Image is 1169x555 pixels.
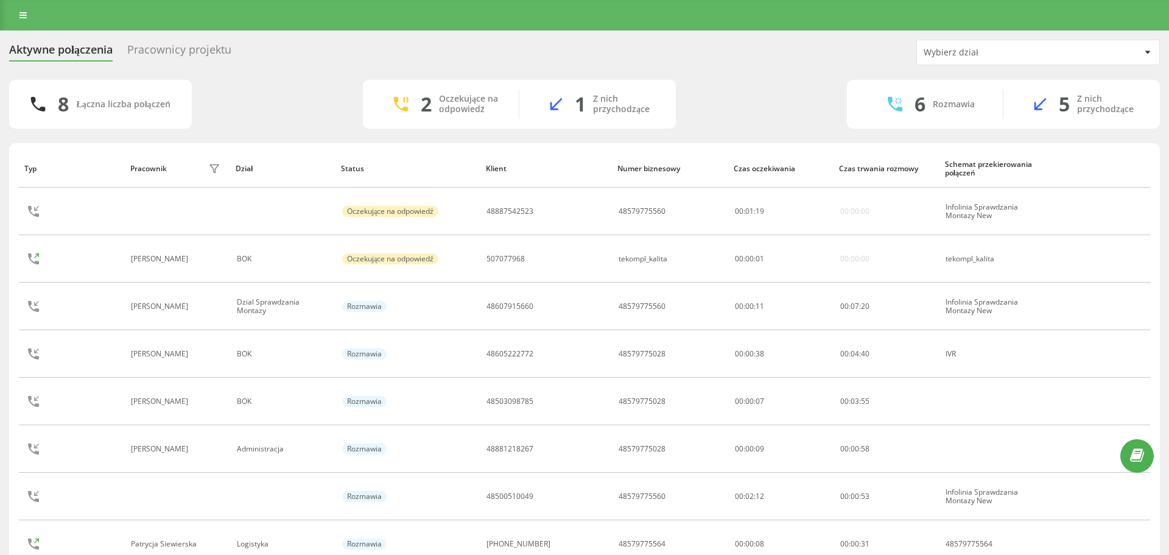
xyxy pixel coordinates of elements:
div: 48579775564 [946,540,1037,548]
div: : : [735,207,764,216]
div: [PERSON_NAME] [131,302,191,311]
div: [PERSON_NAME] [131,445,191,453]
div: 8 [58,93,69,116]
div: BOK [237,397,329,406]
div: 5 [1059,93,1070,116]
div: Czas oczekiwania [734,164,827,173]
div: Infolinia Sprawdzania Montazy New [946,203,1037,221]
div: Logistyka [237,540,329,548]
div: 48579775564 [619,540,665,548]
span: 31 [861,539,869,549]
span: 00 [840,491,849,501]
span: 00 [840,444,849,454]
div: Infolinia Sprawdzania Montazy New [946,488,1037,506]
span: 53 [861,491,869,501]
div: Oczekujące na odpowiedź [342,253,438,264]
div: Numer biznesowy [617,164,722,173]
span: 55 [861,396,869,406]
div: Łączna liczba połączeń [76,99,170,110]
div: 00:00:08 [735,540,827,548]
div: : : [840,445,869,453]
div: BOK [237,255,329,263]
div: Rozmawia [342,539,387,550]
div: 48605222772 [486,350,533,358]
div: Dział [236,164,329,173]
span: 00 [851,491,859,501]
div: BOK [237,350,329,358]
div: Czas trwania rozmowy [839,164,933,173]
div: Rozmawia [342,348,387,359]
div: 48887542523 [486,207,533,216]
div: tekompl_kalita [619,255,667,263]
div: 00:00:00 [840,255,869,263]
div: Typ [24,164,118,173]
div: 00:00:38 [735,350,827,358]
div: 48500510049 [486,492,533,501]
div: 48579775560 [619,492,665,501]
div: 00:00:09 [735,445,827,453]
div: Rozmawia [342,491,387,502]
div: 48607915660 [486,302,533,311]
div: Rozmawia [342,301,387,312]
span: 20 [861,301,869,311]
div: Schemat przekierowania połączeń [945,160,1039,178]
div: Rozmawia [933,99,975,110]
div: Rozmawia [342,444,387,454]
span: 00 [840,539,849,549]
span: 04 [851,348,859,359]
span: 01 [745,206,754,216]
div: 48579775560 [619,207,665,216]
div: : : [840,302,869,311]
div: : : [735,255,764,263]
div: Z nich przychodzące [1077,94,1142,115]
div: Klient [486,164,606,173]
span: 00 [745,253,754,264]
div: Pracownicy projektu [127,43,231,62]
div: 00:00:11 [735,302,827,311]
div: 48579775028 [619,445,665,453]
span: 40 [861,348,869,359]
span: 19 [756,206,764,216]
div: 507077968 [486,255,525,263]
span: 00 [840,301,849,311]
span: 07 [851,301,859,311]
div: Aktywne połączenia [9,43,113,62]
span: 03 [851,396,859,406]
div: 1 [575,93,586,116]
div: 00:02:12 [735,492,827,501]
div: Patrycja Siewierska [131,540,200,548]
div: : : [840,540,869,548]
span: 00 [851,444,859,454]
div: Rozmawia [342,396,387,407]
div: Infolinia Sprawdzania Montazy New [946,298,1037,316]
span: 00 [840,348,849,359]
div: 48881218267 [486,445,533,453]
div: [PERSON_NAME] [131,255,191,263]
div: Z nich przychodzące [593,94,658,115]
div: Status [341,164,474,173]
span: 00 [735,253,743,264]
div: [PERSON_NAME] [131,350,191,358]
div: : : [840,397,869,406]
span: 00 [840,396,849,406]
div: 6 [914,93,925,116]
div: 48579775028 [619,350,665,358]
div: : : [840,350,869,358]
div: Pracownik [130,164,167,173]
span: 58 [861,444,869,454]
div: tekompl_kalita [946,255,1037,263]
div: 48503098785 [486,397,533,406]
div: Wybierz dział [924,48,1069,58]
div: : : [840,492,869,501]
div: Dzial Sprawdzania Montazy [237,298,329,316]
div: 48579775560 [619,302,665,311]
span: 00 [735,206,743,216]
div: 00:00:07 [735,397,827,406]
div: IVR [946,350,1037,358]
div: Administracja [237,445,329,453]
div: [PERSON_NAME] [131,397,191,406]
div: 00:00:00 [840,207,869,216]
span: 01 [756,253,764,264]
div: [PHONE_NUMBER] [486,540,550,548]
div: Oczekujące na odpowiedź [439,94,500,115]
